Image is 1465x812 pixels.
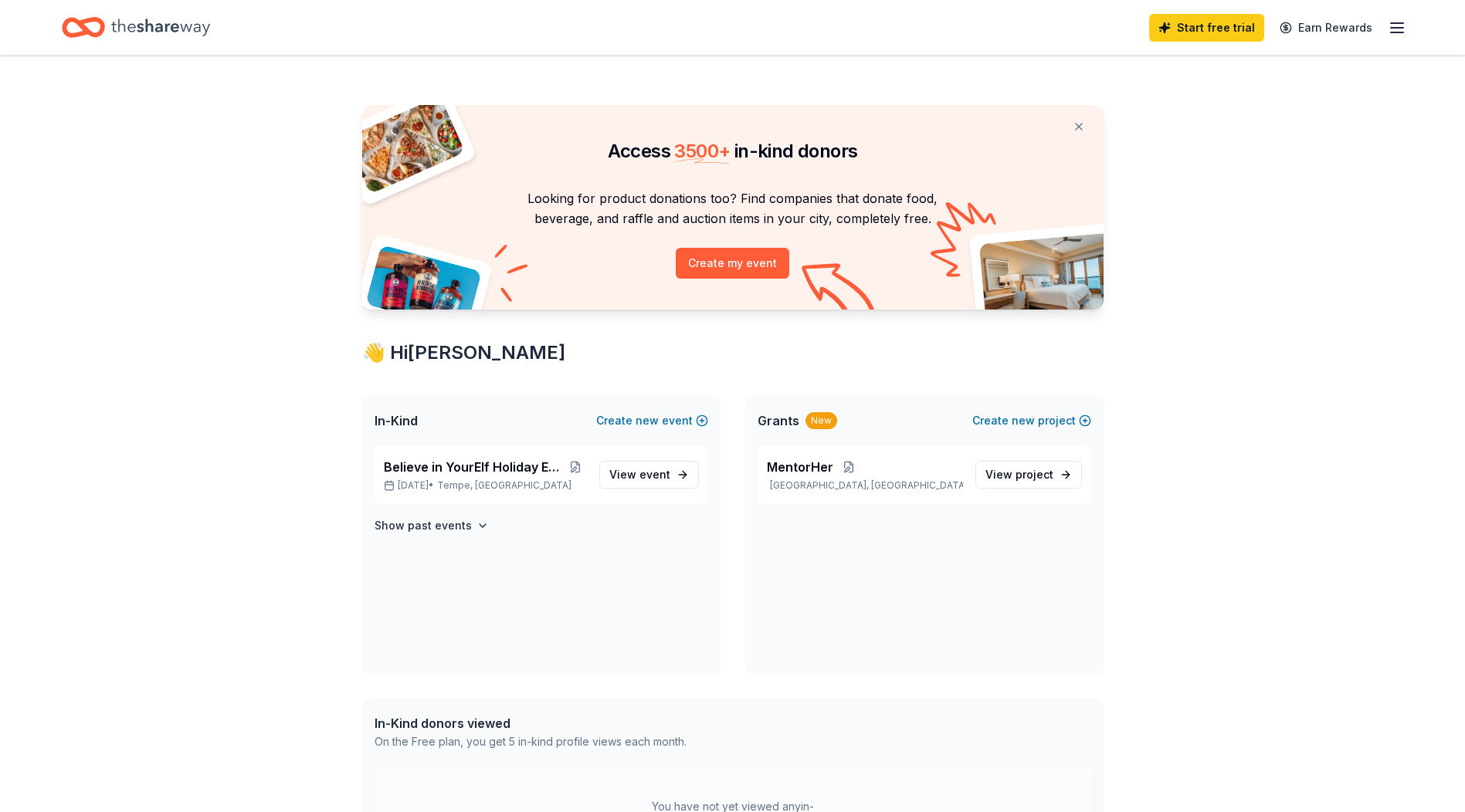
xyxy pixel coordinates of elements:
[985,465,1053,484] span: View
[1270,14,1382,42] a: Earn Rewards
[381,188,1085,229] p: Looking for product donations too? Find companies that donate food, beverage, and raffle and auct...
[375,411,418,430] span: In-Kind
[608,140,858,162] span: Access in-kind donors
[375,516,472,535] h4: Show past events
[805,412,837,429] div: New
[639,468,670,481] span: event
[674,140,730,162] span: 3500 +
[767,458,833,476] span: MentorHer
[384,479,587,492] p: [DATE] •
[1012,411,1035,430] span: new
[636,411,659,430] span: new
[1149,14,1264,42] a: Start free trial
[62,9,210,46] a: Home
[609,465,670,484] span: View
[676,248,789,279] button: Create my event
[362,340,1104,365] div: 👋 Hi [PERSON_NAME]
[767,479,963,492] p: [GEOGRAPHIC_DATA], [GEOGRAPHIC_DATA]
[596,411,708,430] button: Createnewevent
[1016,468,1053,481] span: project
[758,411,799,430] span: Grants
[972,411,1091,430] button: Createnewproject
[344,96,465,195] img: Pizza
[375,516,489,535] button: Show past events
[375,732,687,751] div: On the Free plan, you get 5 in-kind profile views each month.
[599,461,699,489] a: View event
[975,461,1082,489] a: View project
[384,458,564,476] span: Believe in YourElf Holiday Extravaganza
[375,714,687,732] div: In-Kind donors viewed
[802,263,879,321] img: Curvy arrow
[437,479,571,492] span: Tempe, [GEOGRAPHIC_DATA]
